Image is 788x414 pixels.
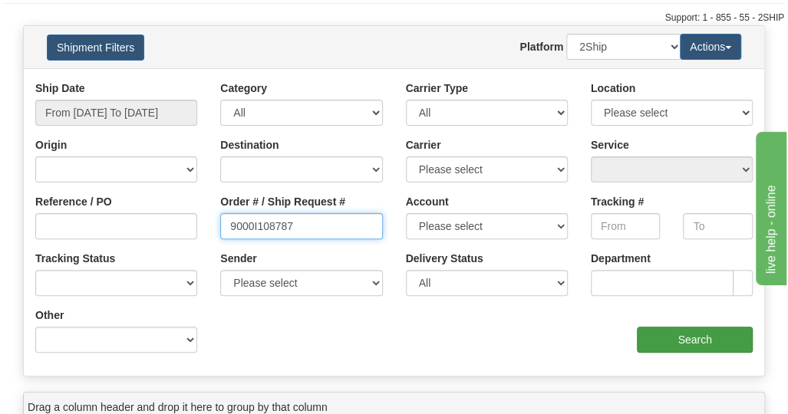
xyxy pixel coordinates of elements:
[680,34,741,60] button: Actions
[591,80,635,96] label: Location
[220,251,256,266] label: Sender
[753,129,786,285] iframe: chat widget
[637,327,753,353] input: Search
[519,39,563,54] label: Platform
[35,307,64,323] label: Other
[406,194,449,209] label: Account
[35,251,115,266] label: Tracking Status
[591,251,651,266] label: Department
[35,194,112,209] label: Reference / PO
[683,213,753,239] input: To
[47,34,144,61] button: Shipment Filters
[591,194,644,209] label: Tracking #
[35,137,67,153] label: Origin
[591,213,661,239] input: From
[220,137,279,153] label: Destination
[406,251,483,266] label: Delivery Status
[406,80,468,96] label: Carrier Type
[591,137,629,153] label: Service
[12,9,142,28] div: live help - online
[220,194,345,209] label: Order # / Ship Request #
[220,80,267,96] label: Category
[406,137,441,153] label: Carrier
[35,80,85,96] label: Ship Date
[4,11,784,25] div: Support: 1 - 855 - 55 - 2SHIP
